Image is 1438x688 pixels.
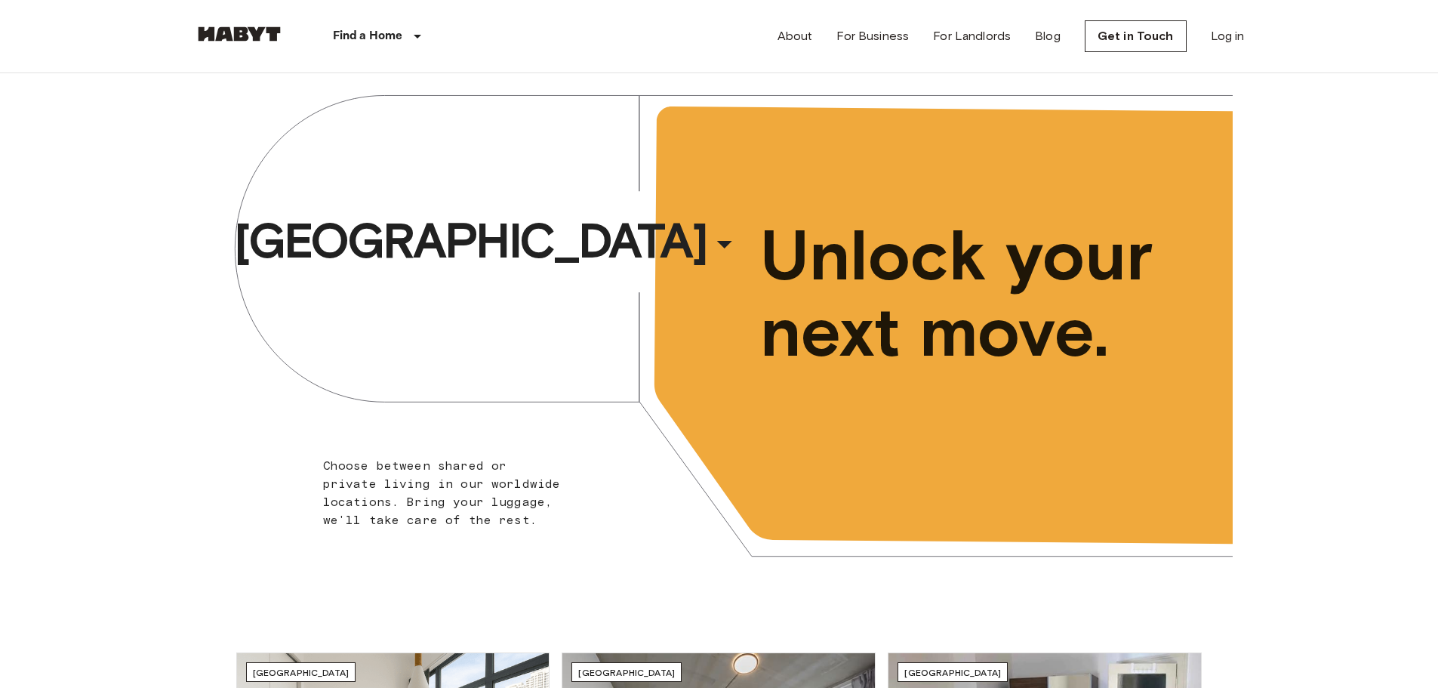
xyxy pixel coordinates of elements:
[836,27,909,45] a: For Business
[1211,27,1245,45] a: Log in
[234,211,707,271] span: [GEOGRAPHIC_DATA]
[333,27,403,45] p: Find a Home
[323,458,561,527] span: Choose between shared or private living in our worldwide locations. Bring your luggage, we'll tak...
[933,27,1011,45] a: For Landlords
[228,206,749,276] button: [GEOGRAPHIC_DATA]
[1085,20,1187,52] a: Get in Touch
[578,667,675,678] span: [GEOGRAPHIC_DATA]
[760,218,1171,370] span: Unlock your next move.
[778,27,813,45] a: About
[1035,27,1061,45] a: Blog
[194,26,285,42] img: Habyt
[904,667,1001,678] span: [GEOGRAPHIC_DATA]
[253,667,349,678] span: [GEOGRAPHIC_DATA]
